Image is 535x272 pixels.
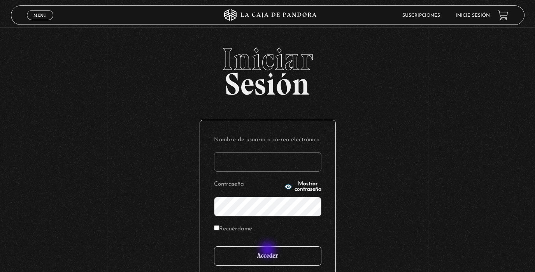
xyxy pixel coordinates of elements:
h2: Sesión [11,44,524,93]
label: Recuérdame [214,223,252,235]
span: Menu [33,13,46,18]
input: Recuérdame [214,225,219,230]
button: Mostrar contraseña [284,181,321,192]
span: Mostrar contraseña [295,181,321,192]
span: Cerrar [31,19,49,25]
a: Suscripciones [402,13,440,18]
input: Acceder [214,246,321,266]
label: Nombre de usuario o correo electrónico [214,134,321,146]
label: Contraseña [214,179,282,191]
a: Inicie sesión [456,13,490,18]
a: View your shopping cart [498,10,508,20]
span: Iniciar [11,44,524,75]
